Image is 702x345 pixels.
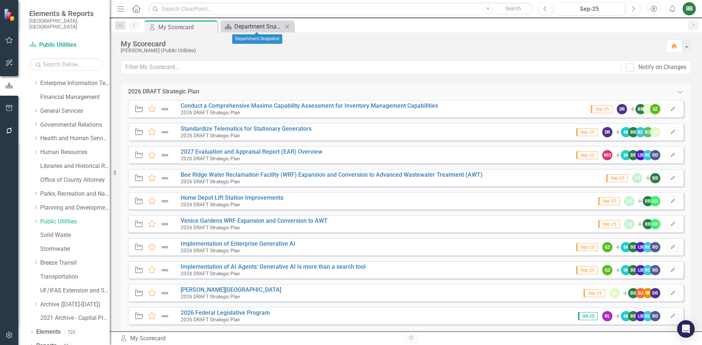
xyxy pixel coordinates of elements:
[643,104,653,114] div: NR
[635,265,646,275] div: LB
[609,288,620,298] div: NR
[635,242,646,252] div: LB
[650,265,660,275] div: RD
[160,128,170,137] img: Not Defined
[121,40,659,48] div: My Scorecard
[158,23,216,32] div: My Scorecard
[40,79,110,88] a: Enterprise Information Technology
[638,63,686,72] div: Notify on Changes
[632,173,642,183] div: CE
[602,242,612,252] div: GZ
[181,317,240,322] small: 2026 DRAFT Strategic Plan
[181,133,240,138] small: 2026 DRAFT Strategic Plan
[621,150,631,160] div: SA
[598,197,620,205] span: Sep-25
[602,150,612,160] div: MO
[181,240,295,247] a: Implementation of Enterprise Generative AI
[181,156,240,161] small: 2026 DRAFT Strategic Plan
[40,190,110,198] a: Parks, Recreation and Natural Resources
[121,61,622,74] input: Filter My Scorecard...
[160,289,170,298] img: Not Defined
[635,288,646,298] div: BJ
[643,150,653,160] div: RC
[40,107,110,115] a: General Services
[160,105,170,114] img: Not Defined
[36,328,61,336] a: Elements
[591,105,612,113] span: Sep-25
[160,197,170,206] img: Not Defined
[40,273,110,281] a: Transportation
[602,265,612,275] div: GZ
[598,220,620,228] span: Sep-25
[181,286,281,293] a: [PERSON_NAME][GEOGRAPHIC_DATA]
[606,174,628,182] span: Sep-25
[576,128,598,136] span: Sep-25
[621,311,631,321] div: SA
[578,312,598,320] span: Q4-25
[29,58,102,71] input: Search Below...
[628,311,638,321] div: BB
[181,125,312,132] a: Standardize Telematics for Stationary Generators
[643,127,653,137] div: BQ
[222,22,283,31] a: Department Snapshot
[554,2,624,15] button: Sep-25
[650,242,660,252] div: RD
[181,202,240,207] small: 2026 DRAFT Strategic Plan
[650,104,660,114] div: GZ
[234,22,283,31] div: Department Snapshot
[181,194,283,201] a: Home Depot Lift Station Improvements
[40,231,110,239] a: Solid Waste
[40,218,110,226] a: Public Utilities
[148,3,533,15] input: Search ClearPoint...
[621,127,631,137] div: SA
[181,110,240,115] small: 2026 DRAFT Strategic Plan
[40,287,110,295] a: UF/IFAS Extension and Sustainability
[160,174,170,183] img: Not Defined
[624,196,634,206] div: CE
[40,162,110,170] a: Libraries and Historical Resources
[160,220,170,229] img: Not Defined
[181,217,328,224] a: Venice Gardens WRF Expansion and Conversion to AWT
[29,9,102,18] span: Elements & Reports
[683,2,696,15] button: BB
[40,93,110,101] a: Financial Management
[40,176,110,184] a: Office of County Attorney
[628,242,638,252] div: BB
[628,150,638,160] div: BB
[650,196,660,206] div: KR
[557,5,622,14] div: Sep-25
[628,127,638,137] div: BB
[40,259,110,267] a: Breeze Transit
[64,329,79,335] div: 720
[181,102,438,109] a: Conduct a Comprehensive Maximo Capability Assessment for Inventory Management Capabilities
[181,309,270,316] a: 2026 Federal Legislative Program
[628,288,638,298] div: BB
[181,248,240,253] small: 2026 DRAFT Strategic Plan
[602,127,612,137] div: DR
[128,88,199,96] div: 2026 DRAFT Strategic Plan
[650,173,660,183] div: BB
[40,148,110,157] a: Human Resources
[677,320,695,338] div: Open Intercom Messenger
[576,266,598,274] span: Sep-25
[160,151,170,160] img: Not Defined
[650,311,660,321] div: RD
[576,151,598,159] span: Sep-25
[635,150,646,160] div: LB
[29,18,102,30] small: [GEOGRAPHIC_DATA], [GEOGRAPHIC_DATA]
[181,294,240,299] small: 2026 DRAFT Strategic Plan
[621,242,631,252] div: SA
[40,204,110,212] a: Planning and Development Services
[650,127,660,137] div: NR
[121,48,659,53] div: [PERSON_NAME] (Public Utilities)
[621,265,631,275] div: SA
[635,311,646,321] div: LB
[643,242,653,252] div: RC
[628,265,638,275] div: BB
[160,312,170,321] img: Not Defined
[120,334,400,343] div: My Scorecard
[181,179,240,184] small: 2026 DRAFT Strategic Plan
[495,4,531,14] button: Search
[40,300,110,309] a: Archive ([DATE]-[DATE])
